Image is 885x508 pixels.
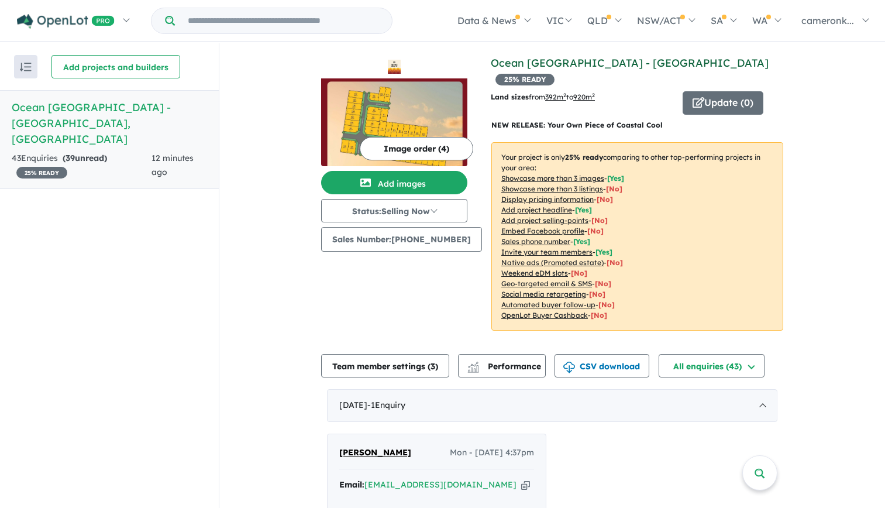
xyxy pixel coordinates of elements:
[501,205,572,214] u: Add project headline
[606,184,622,193] span: [ No ]
[607,174,624,183] span: [ Yes ]
[491,92,529,101] b: Land sizes
[555,354,649,377] button: CSV download
[17,14,115,29] img: Openlot PRO Logo White
[177,8,390,33] input: Try estate name, suburb, builder or developer
[659,354,765,377] button: All enquiries (43)
[20,63,32,71] img: sort.svg
[501,279,592,288] u: Geo-targeted email & SMS
[598,300,615,309] span: [No]
[683,91,763,115] button: Update (0)
[501,174,604,183] u: Showcase more than 3 images
[501,216,588,225] u: Add project selling-points
[597,195,613,204] span: [ No ]
[501,248,593,256] u: Invite your team members
[16,167,67,179] span: 25 % READY
[595,248,612,256] span: [ Yes ]
[51,55,180,78] button: Add projects and builders
[450,446,534,460] span: Mon - [DATE] 4:37pm
[12,99,207,147] h5: Ocean [GEOGRAPHIC_DATA] - [GEOGRAPHIC_DATA] , [GEOGRAPHIC_DATA]
[591,216,608,225] span: [ No ]
[521,479,530,491] button: Copy
[339,479,364,490] strong: Email:
[563,362,575,373] img: download icon
[595,279,611,288] span: [No]
[63,153,107,163] strong: ( unread)
[364,479,516,490] a: [EMAIL_ADDRESS][DOMAIN_NAME]
[491,91,674,103] p: from
[501,195,594,204] u: Display pricing information
[501,311,588,320] u: OpenLot Buyer Cashback
[12,152,151,180] div: 43 Enquir ies
[501,290,586,298] u: Social media retargeting
[458,354,546,377] button: Performance
[321,171,467,194] button: Add images
[565,153,603,162] b: 25 % ready
[321,55,467,166] a: Ocean Grand Estate - Ocean Grove LogoOcean Grand Estate - Ocean Grove
[360,137,473,160] button: Image order (4)
[321,227,482,252] button: Sales Number:[PHONE_NUMBER]
[66,153,75,163] span: 39
[431,361,435,372] span: 3
[327,389,777,422] div: [DATE]
[491,119,783,131] p: NEW RELEASE: Your Own Piece of Coastal Cool
[321,354,449,377] button: Team member settings (3)
[501,226,584,235] u: Embed Facebook profile
[321,199,467,222] button: Status:Selling Now
[801,15,854,26] span: cameronk...
[491,142,783,331] p: Your project is only comparing to other top-performing projects in your area: - - - - - - - - - -...
[607,258,623,267] span: [No]
[501,184,603,193] u: Showcase more than 3 listings
[321,78,467,166] img: Ocean Grand Estate - Ocean Grove
[501,258,604,267] u: Native ads (Promoted estate)
[587,226,604,235] span: [ No ]
[339,446,411,460] a: [PERSON_NAME]
[566,92,595,101] span: to
[469,361,541,372] span: Performance
[501,269,568,277] u: Weekend eDM slots
[575,205,592,214] span: [ Yes ]
[468,362,478,368] img: line-chart.svg
[501,237,570,246] u: Sales phone number
[367,400,405,410] span: - 1 Enquir y
[592,92,595,98] sup: 2
[151,153,194,177] span: 12 minutes ago
[491,56,769,70] a: Ocean [GEOGRAPHIC_DATA] - [GEOGRAPHIC_DATA]
[501,300,595,309] u: Automated buyer follow-up
[339,447,411,458] span: [PERSON_NAME]
[573,92,595,101] u: 920 m
[591,311,607,320] span: [No]
[571,269,587,277] span: [No]
[545,92,566,101] u: 392 m
[589,290,605,298] span: [No]
[563,92,566,98] sup: 2
[326,60,463,74] img: Ocean Grand Estate - Ocean Grove Logo
[467,365,479,373] img: bar-chart.svg
[495,74,555,85] span: 25 % READY
[573,237,590,246] span: [ Yes ]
